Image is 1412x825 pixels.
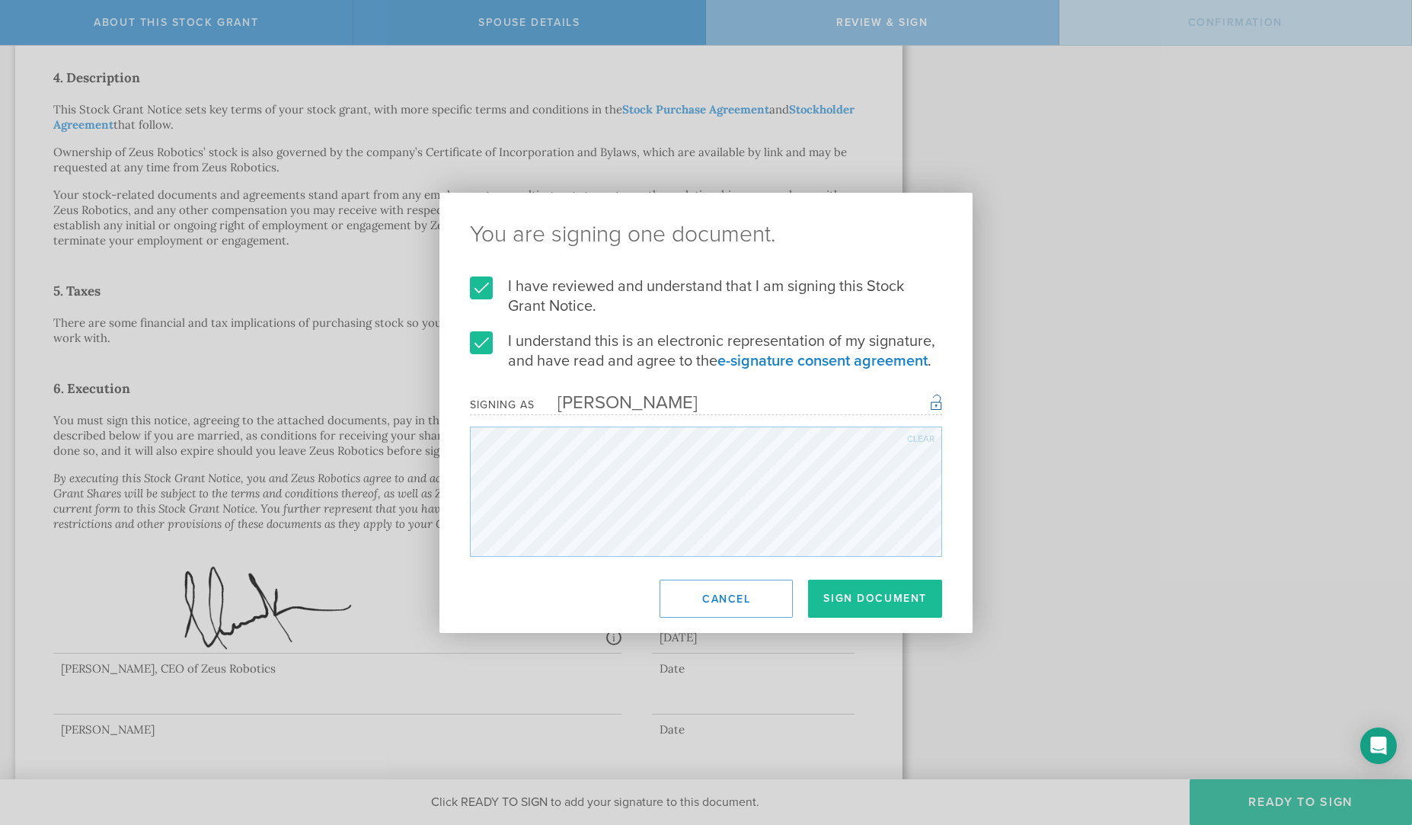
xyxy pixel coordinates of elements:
div: Open Intercom Messenger [1360,727,1397,764]
div: Signing as [470,398,535,411]
a: e-signature consent agreement [717,352,928,370]
button: Cancel [660,580,793,618]
ng-pluralize: You are signing one document. [470,223,942,246]
div: [PERSON_NAME] [535,392,698,414]
button: Sign Document [808,580,942,618]
label: I understand this is an electronic representation of my signature, and have read and agree to the . [470,331,942,371]
label: I have reviewed and understand that I am signing this Stock Grant Notice. [470,277,942,316]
